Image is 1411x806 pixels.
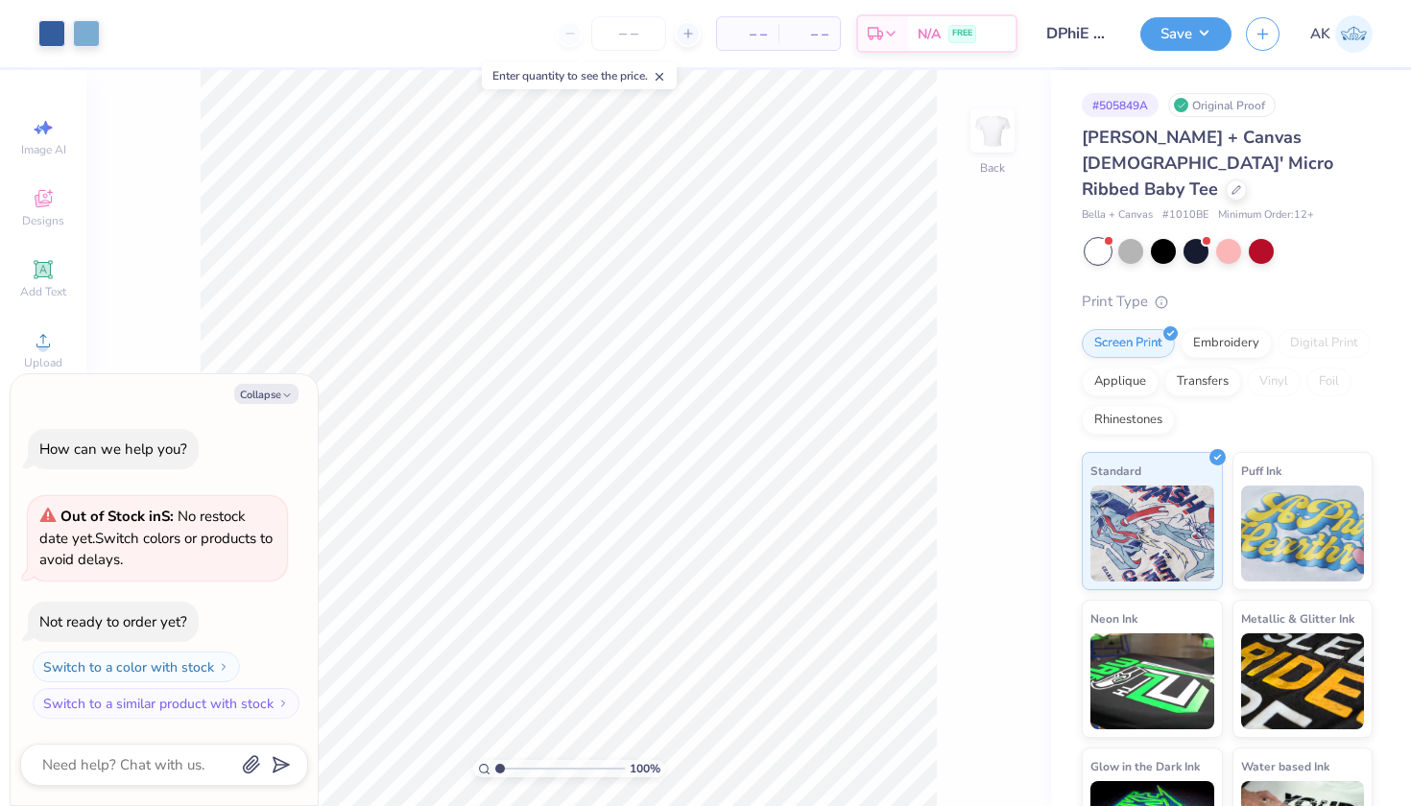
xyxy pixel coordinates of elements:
[1082,93,1159,117] div: # 505849A
[1218,207,1314,224] span: Minimum Order: 12 +
[1310,15,1373,53] a: AK
[630,760,660,777] span: 100 %
[39,507,246,548] span: No restock date yet.
[1247,367,1301,396] div: Vinyl
[1090,756,1200,776] span: Glow in the Dark Ink
[1090,461,1141,481] span: Standard
[790,24,828,44] span: – –
[1082,291,1373,313] div: Print Type
[24,355,62,370] span: Upload
[1335,15,1373,53] img: Alison Kacerik
[1090,608,1137,628] span: Neon Ink
[21,142,66,157] span: Image AI
[1168,93,1276,117] div: Original Proof
[277,698,289,709] img: Switch to a similar product with stock
[952,27,972,40] span: FREE
[39,439,187,459] div: How can we help you?
[1082,367,1159,396] div: Applique
[1181,329,1272,358] div: Embroidery
[1090,486,1214,581] img: Standard
[1164,367,1241,396] div: Transfers
[1082,126,1333,201] span: [PERSON_NAME] + Canvas [DEMOGRAPHIC_DATA]' Micro Ribbed Baby Tee
[1241,461,1281,481] span: Puff Ink
[22,213,64,228] span: Designs
[1310,23,1330,45] span: AK
[20,284,66,299] span: Add Text
[1082,329,1175,358] div: Screen Print
[973,111,1012,150] img: Back
[1241,756,1329,776] span: Water based Ink
[482,62,677,89] div: Enter quantity to see the price.
[1241,633,1365,729] img: Metallic & Glitter Ink
[1082,406,1175,435] div: Rhinestones
[218,661,229,673] img: Switch to a color with stock
[1082,207,1153,224] span: Bella + Canvas
[1241,608,1354,628] span: Metallic & Glitter Ink
[1032,14,1126,53] input: Untitled Design
[1140,17,1232,51] button: Save
[729,24,767,44] span: – –
[1090,633,1214,729] img: Neon Ink
[918,24,941,44] span: N/A
[980,159,1005,177] div: Back
[39,507,273,569] span: Switch colors or products to avoid delays.
[1162,207,1208,224] span: # 1010BE
[1241,486,1365,581] img: Puff Ink
[60,507,178,526] strong: Out of Stock in S :
[33,652,240,682] button: Switch to a color with stock
[1306,367,1351,396] div: Foil
[591,16,666,51] input: – –
[33,688,299,719] button: Switch to a similar product with stock
[39,612,187,631] div: Not ready to order yet?
[1278,329,1371,358] div: Digital Print
[234,384,299,404] button: Collapse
